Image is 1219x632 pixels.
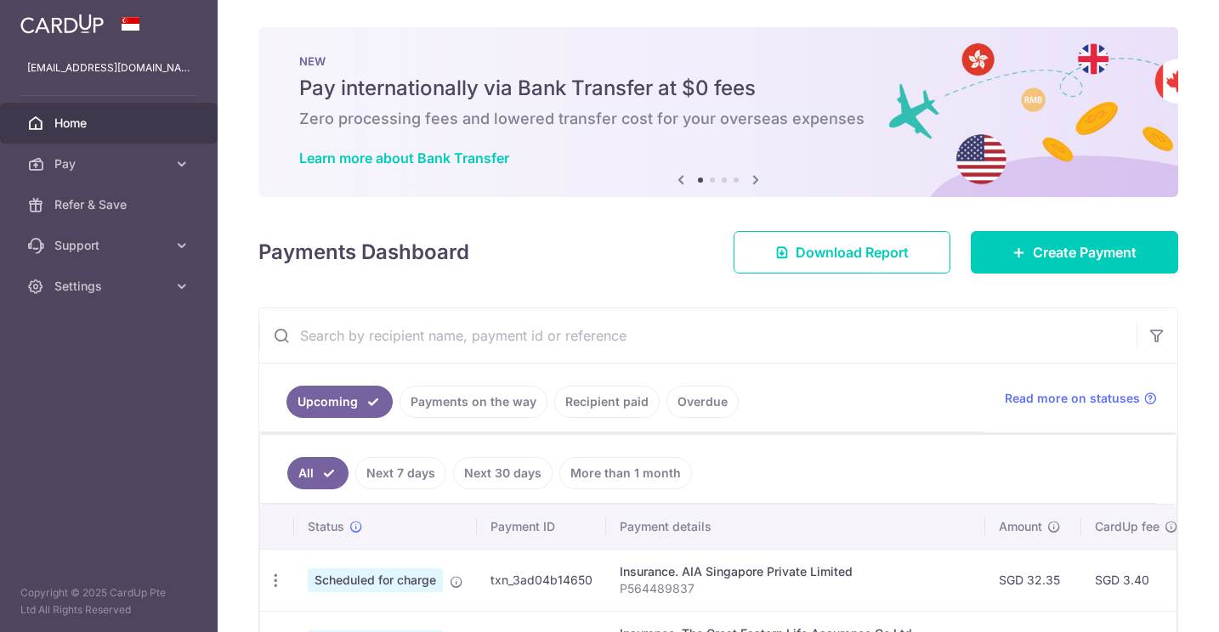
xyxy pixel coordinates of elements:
span: Settings [54,278,167,295]
p: NEW [299,54,1137,68]
span: Support [54,237,167,254]
img: Bank transfer banner [258,27,1178,197]
a: Next 7 days [355,457,446,489]
a: More than 1 month [559,457,692,489]
p: [EMAIL_ADDRESS][DOMAIN_NAME] [27,59,190,76]
a: Overdue [666,386,739,418]
span: Home [54,115,167,132]
a: Download Report [734,231,950,274]
td: SGD 32.35 [985,549,1081,611]
h4: Payments Dashboard [258,237,469,268]
th: Payment ID [477,505,606,549]
span: CardUp fee [1095,518,1159,535]
span: Amount [999,518,1042,535]
a: Next 30 days [453,457,553,489]
img: CardUp [20,14,104,34]
h5: Pay internationally via Bank Transfer at $0 fees [299,75,1137,102]
a: Create Payment [971,231,1178,274]
p: P564489837 [620,580,972,597]
span: Create Payment [1033,242,1137,262]
td: txn_3ad04b14650 [477,549,606,611]
a: Upcoming [286,386,393,418]
td: SGD 3.40 [1081,549,1192,611]
a: Learn more about Bank Transfer [299,150,509,166]
a: All [287,457,349,489]
div: Insurance. AIA Singapore Private Limited [620,563,972,580]
a: Payments on the way [400,386,547,418]
input: Search by recipient name, payment id or reference [259,308,1137,363]
span: Download Report [796,242,909,262]
h6: Zero processing fees and lowered transfer cost for your overseas expenses [299,109,1137,129]
th: Payment details [606,505,985,549]
a: Recipient paid [554,386,660,418]
span: Status [308,518,344,535]
a: Read more on statuses [1005,390,1157,407]
span: Read more on statuses [1005,390,1140,407]
span: Pay [54,155,167,172]
span: Refer & Save [54,196,167,213]
span: Scheduled for charge [308,568,443,592]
